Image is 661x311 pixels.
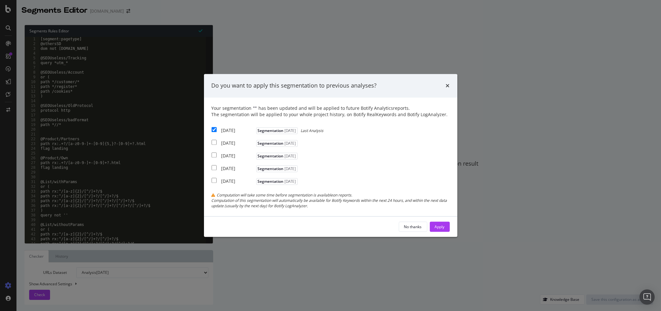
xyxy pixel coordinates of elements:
[212,111,450,118] div: The segmentation will be applied to your whole project history, on Botify RealKeywords and Botify...
[256,127,298,134] span: Segmentation
[256,165,298,172] span: Segmentation
[256,178,298,185] span: Segmentation
[221,127,255,134] div: [DATE]
[284,153,296,159] span: [DATE]
[256,153,298,159] span: Segmentation
[221,165,255,172] div: [DATE]
[284,141,296,146] span: [DATE]
[221,178,255,184] div: [DATE]
[221,140,255,146] div: [DATE]
[212,198,450,208] div: Computation of this segmentation will automatically be available for Botify Keywords within the n...
[404,224,422,229] div: No thanks
[217,192,353,198] span: Computation will take some time before segmentation is available on reports.
[399,222,427,232] button: No thanks
[253,105,257,111] span: " "
[212,105,450,118] div: Your segmentation has been updated and will be applied to future Botify Analytics reports.
[204,74,457,237] div: modal
[284,166,296,171] span: [DATE]
[639,289,655,305] div: Open Intercom Messenger
[301,128,324,133] span: Last Analysis
[430,222,450,232] button: Apply
[256,140,298,147] span: Segmentation
[212,82,377,90] div: Do you want to apply this segmentation to previous analyses?
[221,153,255,159] div: [DATE]
[435,224,445,229] div: Apply
[446,82,450,90] div: times
[284,179,296,184] span: [DATE]
[284,128,296,133] span: [DATE]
